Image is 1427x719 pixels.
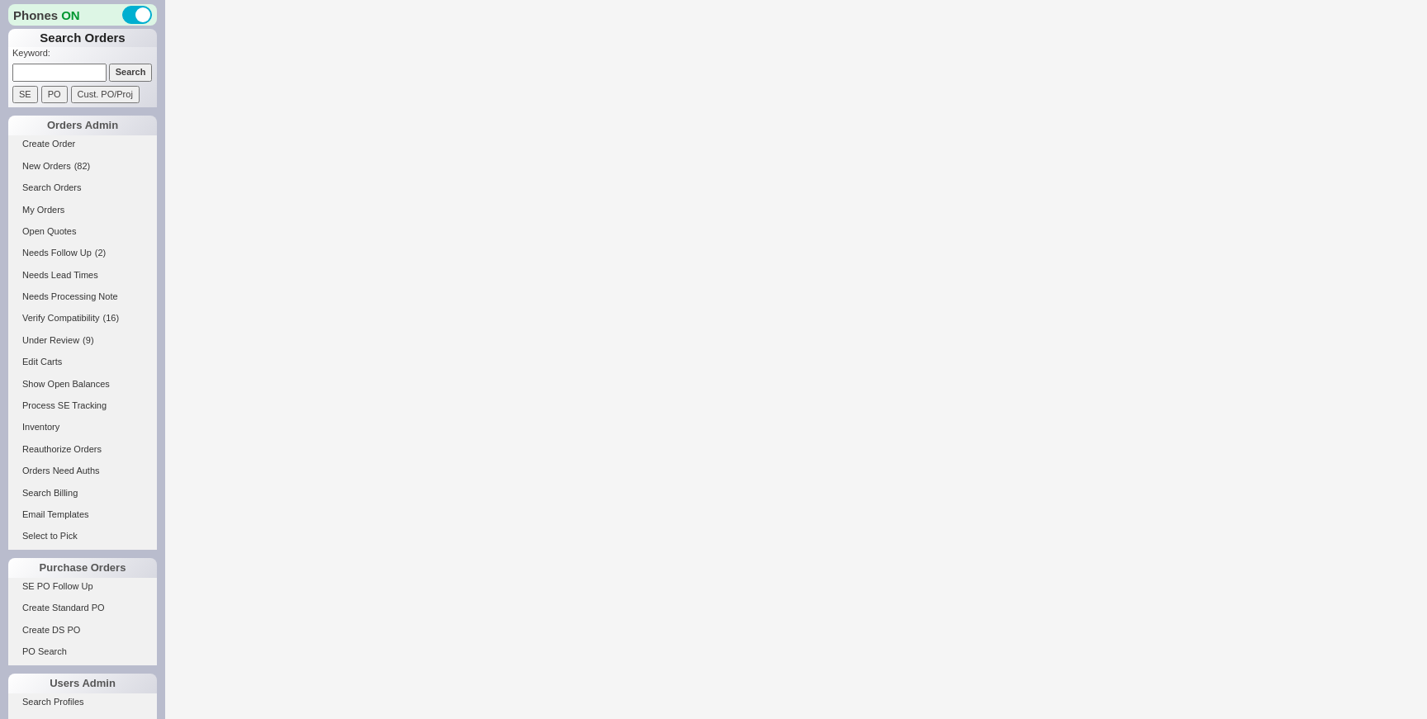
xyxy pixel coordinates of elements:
a: Edit Carts [8,353,157,371]
a: My Orders [8,201,157,219]
span: ( 16 ) [103,313,120,323]
span: ON [61,7,80,24]
input: PO [41,86,68,103]
a: Search Profiles [8,693,157,711]
a: Select to Pick [8,527,157,545]
input: Cust. PO/Proj [71,86,140,103]
span: Needs Follow Up [22,248,92,258]
a: Create Order [8,135,157,153]
span: Verify Compatibility [22,313,100,323]
a: Email Templates [8,506,157,523]
a: Verify Compatibility(16) [8,310,157,327]
div: Purchase Orders [8,558,157,578]
a: Needs Follow Up(2) [8,244,157,262]
a: Orders Need Auths [8,462,157,480]
a: PO Search [8,643,157,660]
a: Reauthorize Orders [8,441,157,458]
h1: Search Orders [8,29,157,47]
a: Process SE Tracking [8,397,157,414]
a: SE PO Follow Up [8,578,157,595]
span: Under Review [22,335,79,345]
span: ( 82 ) [74,161,91,171]
div: Phones [8,4,157,26]
span: Needs Processing Note [22,291,118,301]
input: SE [12,86,38,103]
span: New Orders [22,161,71,171]
div: Users Admin [8,674,157,693]
a: New Orders(82) [8,158,157,175]
input: Search [109,64,153,81]
p: Keyword: [12,47,157,64]
span: Process SE Tracking [22,400,107,410]
a: Needs Lead Times [8,267,157,284]
span: ( 9 ) [83,335,93,345]
a: Open Quotes [8,223,157,240]
a: Show Open Balances [8,376,157,393]
a: Under Review(9) [8,332,157,349]
span: ( 2 ) [95,248,106,258]
a: Search Orders [8,179,157,196]
a: Inventory [8,419,157,436]
a: Needs Processing Note [8,288,157,305]
a: Create Standard PO [8,599,157,617]
div: Orders Admin [8,116,157,135]
a: Create DS PO [8,622,157,639]
a: Search Billing [8,485,157,502]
